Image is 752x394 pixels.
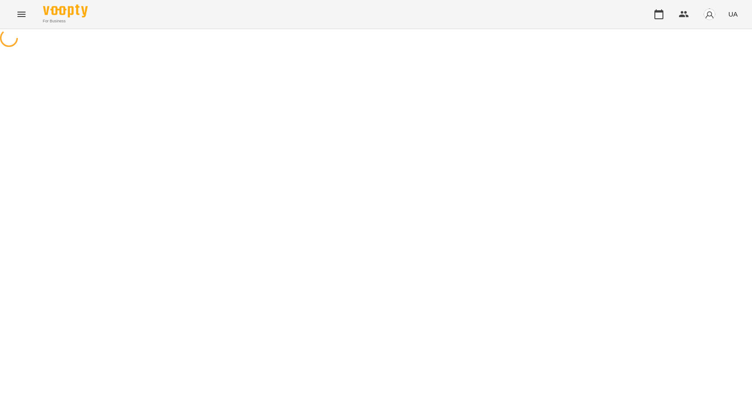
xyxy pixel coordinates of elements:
span: UA [728,9,738,19]
img: Voopty Logo [43,4,88,17]
img: avatar_s.png [703,8,716,21]
button: UA [725,6,741,22]
span: For Business [43,18,88,24]
button: Menu [11,4,32,25]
